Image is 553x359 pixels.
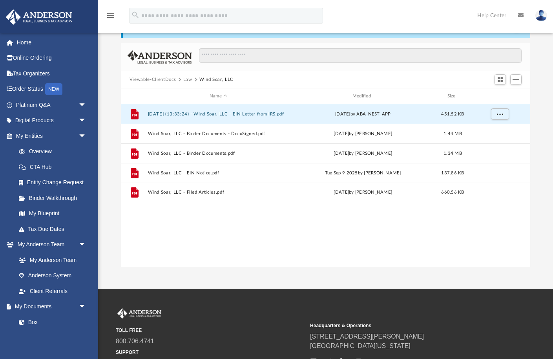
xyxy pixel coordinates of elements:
[78,299,94,315] span: arrow_drop_down
[535,10,547,21] img: User Pic
[292,170,434,177] div: Tue Sep 9 2025 by [PERSON_NAME]
[495,74,506,85] button: Switch to Grid View
[441,190,464,194] span: 660.56 KB
[130,76,176,83] button: Viewable-ClientDocs
[310,333,424,340] a: [STREET_ADDRESS][PERSON_NAME]
[5,237,94,253] a: My Anderson Teamarrow_drop_down
[121,104,530,267] div: grid
[11,175,98,190] a: Entity Change Request
[116,327,305,334] small: TOLL FREE
[292,111,434,118] div: [DATE] by ABA_NEST_APP
[472,93,527,100] div: id
[199,76,234,83] button: Wind Soar, LLC
[437,93,468,100] div: Size
[78,237,94,253] span: arrow_drop_down
[131,11,140,19] i: search
[11,221,98,237] a: Tax Due Dates
[443,151,462,156] span: 1.34 MB
[292,150,434,157] div: by [PERSON_NAME]
[183,76,192,83] button: Law
[5,50,98,66] a: Online Ordering
[441,112,464,116] span: 451.52 KB
[148,170,289,176] button: Wind Soar, LLC - EIN Notice.pdf
[11,252,90,268] a: My Anderson Team
[5,97,98,113] a: Platinum Q&Aarrow_drop_down
[148,190,289,195] button: Wind Soar, LLC - Filed Articles.pdf
[5,81,98,97] a: Order StatusNEW
[116,349,305,356] small: SUPPORT
[292,189,434,196] div: by [PERSON_NAME]
[199,48,522,63] input: Search files and folders
[334,151,349,156] span: [DATE]
[292,93,433,100] div: Modified
[11,144,98,159] a: Overview
[11,159,98,175] a: CTA Hub
[4,9,75,25] img: Anderson Advisors Platinum Portal
[5,113,98,128] a: Digital Productsarrow_drop_down
[510,74,522,85] button: Add
[148,151,289,156] button: Wind Soar, LLC - Binder Documents.pdf
[491,108,509,120] button: More options
[106,11,115,20] i: menu
[124,93,144,100] div: id
[11,206,94,222] a: My Blueprint
[78,128,94,144] span: arrow_drop_down
[11,330,94,346] a: Meeting Minutes
[11,268,94,284] a: Anderson System
[5,299,94,315] a: My Documentsarrow_drop_down
[147,93,288,100] div: Name
[441,171,464,175] span: 137.86 KB
[148,131,289,136] button: Wind Soar, LLC - Binder Documents - DocuSigned.pdf
[11,190,98,206] a: Binder Walkthrough
[310,322,499,329] small: Headquarters & Operations
[45,83,62,95] div: NEW
[11,283,94,299] a: Client Referrals
[116,338,154,344] a: 800.706.4741
[334,132,349,136] span: [DATE]
[106,15,115,20] a: menu
[5,128,98,144] a: My Entitiesarrow_drop_down
[5,66,98,81] a: Tax Organizers
[443,132,462,136] span: 1.44 MB
[78,113,94,129] span: arrow_drop_down
[334,190,349,194] span: [DATE]
[148,112,289,117] button: [DATE] (13:33:24) - Wind Soar, LLC - EIN Letter from IRS.pdf
[5,35,98,50] a: Home
[116,308,163,319] img: Anderson Advisors Platinum Portal
[11,314,90,330] a: Box
[78,97,94,113] span: arrow_drop_down
[292,130,434,137] div: by [PERSON_NAME]
[310,343,411,349] a: [GEOGRAPHIC_DATA][US_STATE]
